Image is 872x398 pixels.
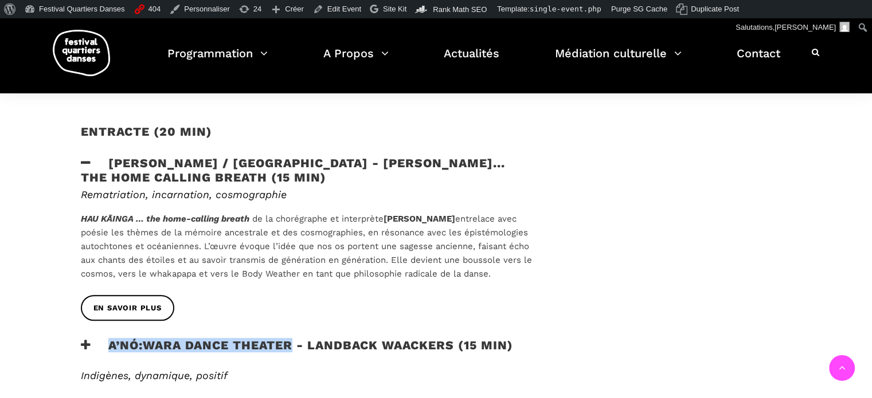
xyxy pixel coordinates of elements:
em: Rematriation, incarnation, cosmographie [81,188,287,200]
a: Médiation culturelle [555,44,682,77]
i: HAU KĀINGA … the home-calling breath [81,214,249,224]
span: Rank Math SEO [433,5,487,14]
a: Actualités [444,44,499,77]
img: logo-fqd-med [53,30,110,76]
span: entrelace avec poésie les thèmes de la mémoire ancestrale et des cosmographies, en résonance avec... [81,214,532,279]
span: EN SAVOIR PLUS [93,302,162,314]
b: [PERSON_NAME] [384,214,455,224]
h3: A’nó:wara Dance Theater - Landback Waackers (15 min) [81,338,513,367]
em: Indigènes, dynamique, positif [81,369,228,381]
h3: [PERSON_NAME] / [GEOGRAPHIC_DATA] - [PERSON_NAME]... the home calling breath (15 min) [81,156,533,184]
a: EN SAVOIR PLUS [81,295,174,321]
a: Programmation [167,44,268,77]
span: single-event.php [530,5,601,13]
a: Salutations, [732,18,854,37]
h2: Entracte (20 min) [81,124,212,153]
span: Site Kit [383,5,406,13]
span: [PERSON_NAME] [775,23,836,31]
a: A Propos [323,44,389,77]
a: Contact [737,44,780,77]
span: de la chorégraphe et interprète [252,214,384,224]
